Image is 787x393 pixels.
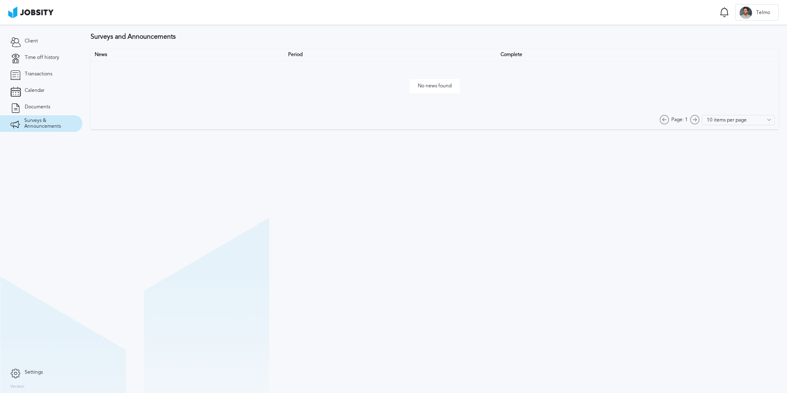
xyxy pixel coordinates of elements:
[25,370,43,375] span: Settings
[671,117,688,123] span: Page: 1
[735,4,779,21] button: TTelmo
[24,118,72,129] span: Surveys & Announcements
[25,55,59,61] span: Time off history
[25,104,50,110] span: Documents
[25,71,52,77] span: Transactions
[91,49,284,61] th: News
[284,49,497,61] th: Period
[10,384,26,389] label: Version:
[410,79,460,93] span: No news found
[8,7,54,18] img: ab4bad089aa723f57921c736e9817d99.png
[496,49,779,61] th: Complete
[25,88,44,94] span: Calendar
[91,33,779,40] h3: Surveys and Announcements
[740,7,752,19] div: T
[25,38,38,44] span: Client
[752,10,774,16] span: Telmo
